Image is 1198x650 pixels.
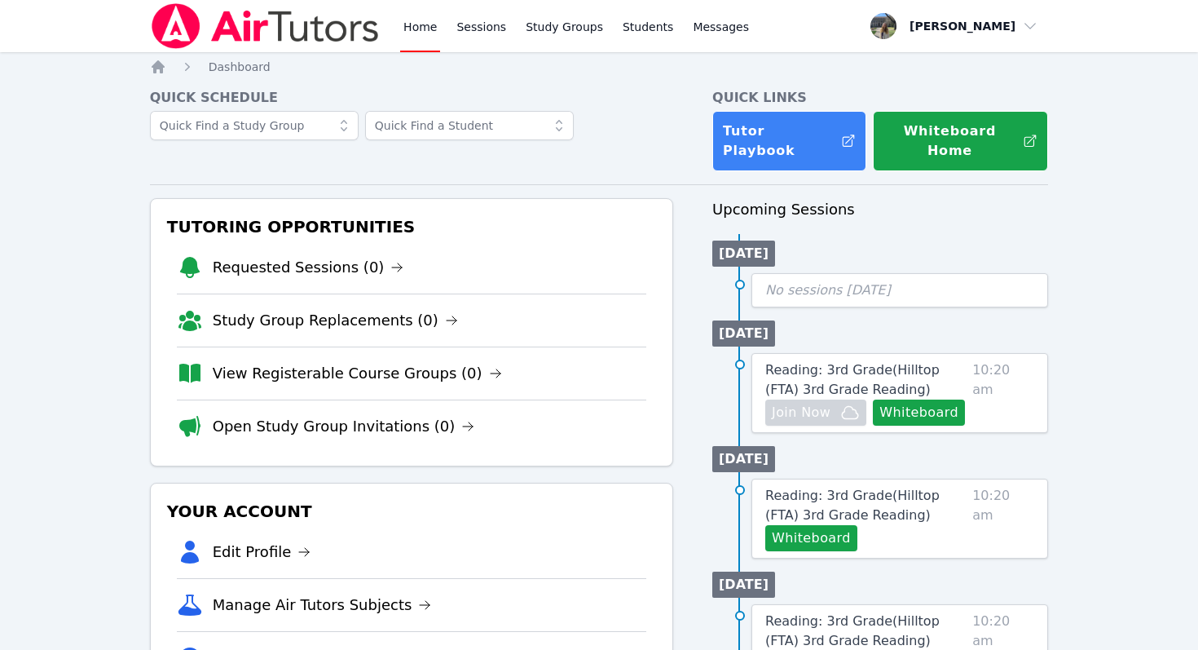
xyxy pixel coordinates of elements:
[209,59,271,75] a: Dashboard
[765,360,966,400] a: Reading: 3rd Grade(Hilltop (FTA) 3rd Grade Reading)
[213,309,458,332] a: Study Group Replacements (0)
[150,3,381,49] img: Air Tutors
[150,88,673,108] h4: Quick Schedule
[772,403,830,422] span: Join Now
[712,446,775,472] li: [DATE]
[765,400,866,426] button: Join Now
[972,360,1034,426] span: 10:20 am
[213,256,404,279] a: Requested Sessions (0)
[873,111,1048,171] button: Whiteboard Home
[712,111,866,171] a: Tutor Playbook
[712,321,775,347] li: [DATE]
[365,111,574,140] input: Quick Find a Student
[765,362,940,397] span: Reading: 3rd Grade ( Hilltop (FTA) 3rd Grade Reading )
[765,525,857,551] button: Whiteboard
[712,572,775,598] li: [DATE]
[765,282,891,298] span: No sessions [DATE]
[213,362,502,385] a: View Registerable Course Groups (0)
[209,60,271,73] span: Dashboard
[693,19,749,35] span: Messages
[873,400,965,426] button: Whiteboard
[972,486,1034,551] span: 10:20 am
[765,488,940,523] span: Reading: 3rd Grade ( Hilltop (FTA) 3rd Grade Reading )
[164,497,659,526] h3: Your Account
[164,212,659,241] h3: Tutoring Opportunities
[765,486,966,525] a: Reading: 3rd Grade(Hilltop (FTA) 3rd Grade Reading)
[150,111,359,140] input: Quick Find a Study Group
[150,59,1049,75] nav: Breadcrumb
[765,613,940,648] span: Reading: 3rd Grade ( Hilltop (FTA) 3rd Grade Reading )
[213,541,311,564] a: Edit Profile
[712,198,1048,221] h3: Upcoming Sessions
[712,241,775,267] li: [DATE]
[712,88,1048,108] h4: Quick Links
[213,415,475,438] a: Open Study Group Invitations (0)
[213,594,432,617] a: Manage Air Tutors Subjects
